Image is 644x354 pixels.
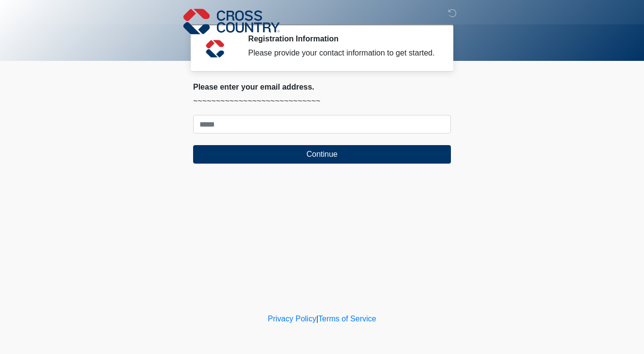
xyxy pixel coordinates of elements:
[193,95,451,107] p: ~~~~~~~~~~~~~~~~~~~~~~~~~~~~
[193,145,451,164] button: Continue
[316,315,318,323] a: |
[268,315,317,323] a: Privacy Policy
[200,34,230,63] img: Agent Avatar
[193,82,451,92] h2: Please enter your email address.
[318,315,376,323] a: Terms of Service
[248,47,436,59] div: Please provide your contact information to get started.
[183,7,280,36] img: Cross Country Logo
